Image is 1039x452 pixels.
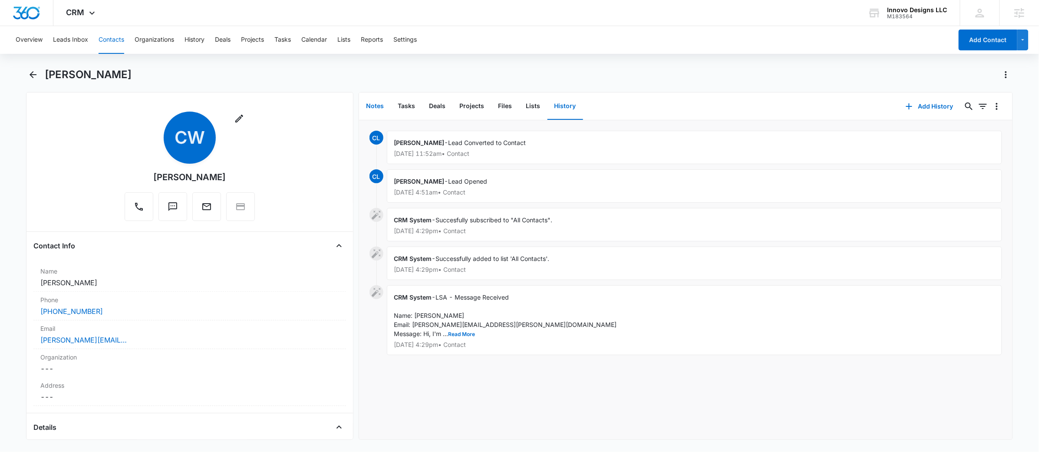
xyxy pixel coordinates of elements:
[449,332,475,337] button: Read More
[369,131,383,145] span: CL
[40,277,339,288] dd: [PERSON_NAME]
[153,171,226,184] div: [PERSON_NAME]
[393,26,417,54] button: Settings
[436,216,553,224] span: Succesfully subscribed to "All Contacts".
[33,377,346,406] div: Address---
[360,93,391,120] button: Notes
[394,267,995,273] p: [DATE] 4:29pm • Contact
[301,26,327,54] button: Calendar
[453,93,491,120] button: Projects
[332,420,346,434] button: Close
[16,26,43,54] button: Overview
[274,26,291,54] button: Tasks
[436,255,550,262] span: Successfully added to list 'All Contacts'.
[99,26,124,54] button: Contacts
[33,422,56,432] h4: Details
[897,96,962,117] button: Add History
[387,131,1003,164] div: -
[999,68,1013,82] button: Actions
[449,139,526,146] span: Lead Converted to Contact
[449,178,488,185] span: Lead Opened
[391,93,422,120] button: Tasks
[33,292,346,320] div: Phone[PHONE_NUMBER]
[387,169,1003,203] div: -
[394,139,445,146] span: [PERSON_NAME]
[33,241,75,251] h4: Contact Info
[33,320,346,349] div: Email[PERSON_NAME][EMAIL_ADDRESS][PERSON_NAME][DOMAIN_NAME]
[394,178,445,185] span: [PERSON_NAME]
[40,306,103,317] a: [PHONE_NUMBER]
[394,216,432,224] span: CRM System
[40,392,339,402] dd: ---
[40,295,339,304] label: Phone
[976,99,990,113] button: Filters
[40,363,339,374] dd: ---
[548,93,583,120] button: History
[192,206,221,213] a: Email
[40,335,127,345] a: [PERSON_NAME][EMAIL_ADDRESS][PERSON_NAME][DOMAIN_NAME]
[394,294,617,337] span: LSA - Message Received Name: [PERSON_NAME] Email: [PERSON_NAME][EMAIL_ADDRESS][PERSON_NAME][DOMAI...
[66,8,85,17] span: CRM
[394,342,995,348] p: [DATE] 4:29pm • Contact
[887,7,947,13] div: account name
[192,192,221,221] button: Email
[158,192,187,221] button: Text
[185,26,205,54] button: History
[164,112,216,164] span: CW
[387,247,1003,280] div: -
[394,151,995,157] p: [DATE] 11:52am • Contact
[887,13,947,20] div: account id
[125,192,153,221] button: Call
[394,255,432,262] span: CRM System
[332,239,346,253] button: Close
[394,294,432,301] span: CRM System
[215,26,231,54] button: Deals
[40,267,339,276] label: Name
[33,263,346,292] div: Name[PERSON_NAME]
[158,206,187,213] a: Text
[394,189,995,195] p: [DATE] 4:51am • Contact
[241,26,264,54] button: Projects
[26,68,40,82] button: Back
[33,349,346,377] div: Organization---
[135,26,174,54] button: Organizations
[959,30,1017,50] button: Add Contact
[40,353,339,362] label: Organization
[337,26,350,54] button: Lists
[394,228,995,234] p: [DATE] 4:29pm • Contact
[40,381,339,390] label: Address
[491,93,519,120] button: Files
[422,93,453,120] button: Deals
[990,99,1004,113] button: Overflow Menu
[45,68,132,81] h1: [PERSON_NAME]
[519,93,548,120] button: Lists
[962,99,976,113] button: Search...
[125,206,153,213] a: Call
[387,208,1003,241] div: -
[387,285,1003,355] div: -
[361,26,383,54] button: Reports
[53,26,88,54] button: Leads Inbox
[40,324,339,333] label: Email
[369,169,383,183] span: CL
